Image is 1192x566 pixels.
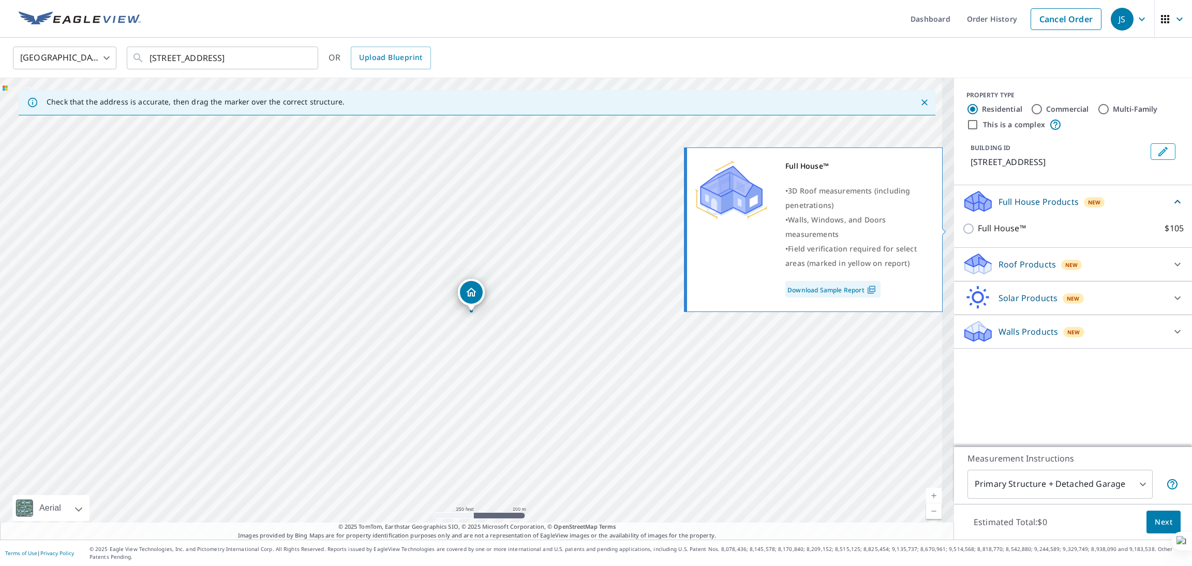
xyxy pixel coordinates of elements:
div: • [785,213,929,242]
a: Current Level 17, Zoom Out [926,503,942,519]
p: Check that the address is accurate, then drag the marker over the correct structure. [47,97,345,107]
button: Edit building 1 [1151,143,1175,160]
div: Walls ProductsNew [962,319,1184,344]
p: Estimated Total: $0 [965,511,1055,533]
span: Walls, Windows, and Doors measurements [785,215,886,239]
div: PROPERTY TYPE [966,91,1180,100]
img: EV Logo [19,11,141,27]
button: Next [1146,511,1181,534]
a: Terms of Use [5,549,37,557]
label: Multi-Family [1113,104,1158,114]
a: Current Level 17, Zoom In [926,488,942,503]
p: Full House™ [978,222,1026,235]
div: Aerial [12,495,90,521]
div: • [785,184,929,213]
p: [STREET_ADDRESS] [971,156,1146,168]
div: • [785,242,929,271]
div: Full House ProductsNew [962,189,1184,214]
p: Roof Products [999,258,1056,271]
div: OR [329,47,431,69]
a: Download Sample Report [785,281,881,297]
a: Upload Blueprint [351,47,430,69]
span: 3D Roof measurements (including penetrations) [785,186,910,210]
label: This is a complex [983,120,1045,130]
span: New [1067,328,1080,336]
a: Privacy Policy [40,549,74,557]
div: Primary Structure + Detached Garage [967,470,1153,499]
label: Residential [982,104,1022,114]
span: Upload Blueprint [359,51,422,64]
span: New [1067,294,1080,303]
span: New [1088,198,1101,206]
span: Next [1155,516,1172,529]
div: Dropped pin, building 1, Residential property, 23 Tax Rd Shiloh, GA 31826 [458,279,485,311]
p: Walls Products [999,325,1058,338]
p: Solar Products [999,292,1057,304]
img: Pdf Icon [865,285,878,294]
p: | [5,550,74,556]
div: Aerial [36,495,64,521]
p: Full House Products [999,196,1079,208]
span: New [1065,261,1078,269]
label: Commercial [1046,104,1089,114]
img: Premium [695,159,767,221]
a: Cancel Order [1031,8,1101,30]
p: $105 [1165,222,1184,235]
div: Solar ProductsNew [962,286,1184,310]
div: [GEOGRAPHIC_DATA] [13,43,116,72]
a: Terms [599,523,616,530]
p: BUILDING ID [971,143,1010,152]
p: © 2025 Eagle View Technologies, Inc. and Pictometry International Corp. All Rights Reserved. Repo... [90,545,1187,561]
a: OpenStreetMap [554,523,597,530]
div: Full House™ [785,159,929,173]
p: Measurement Instructions [967,452,1179,465]
button: Close [918,96,931,109]
span: © 2025 TomTom, Earthstar Geographics SIO, © 2025 Microsoft Corporation, © [338,523,616,531]
span: Field verification required for select areas (marked in yellow on report) [785,244,917,268]
div: Roof ProductsNew [962,252,1184,277]
input: Search by address or latitude-longitude [150,43,297,72]
span: Your report will include the primary structure and a detached garage if one exists. [1166,478,1179,490]
div: JS [1111,8,1134,31]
